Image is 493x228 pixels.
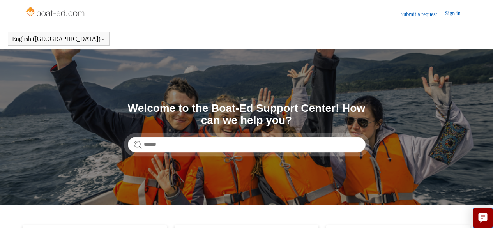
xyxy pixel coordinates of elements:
[401,10,445,18] a: Submit a request
[25,5,87,20] img: Boat-Ed Help Center home page
[128,103,366,127] h1: Welcome to the Boat-Ed Support Center! How can we help you?
[473,208,493,228] button: Live chat
[445,9,468,19] a: Sign in
[128,137,366,152] input: Search
[12,35,105,42] button: English ([GEOGRAPHIC_DATA])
